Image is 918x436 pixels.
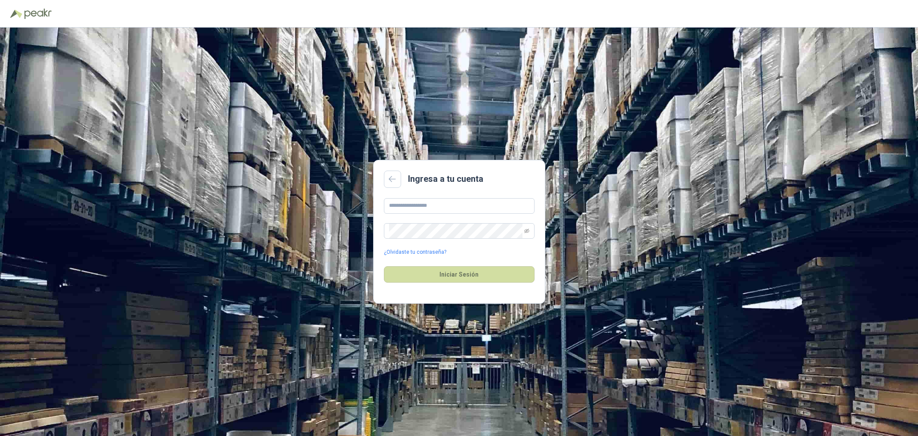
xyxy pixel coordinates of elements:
h2: Ingresa a tu cuenta [408,172,483,186]
button: Iniciar Sesión [384,266,535,283]
img: Logo [10,9,22,18]
img: Peakr [24,9,52,19]
span: eye-invisible [524,228,529,234]
a: ¿Olvidaste tu contraseña? [384,248,446,256]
